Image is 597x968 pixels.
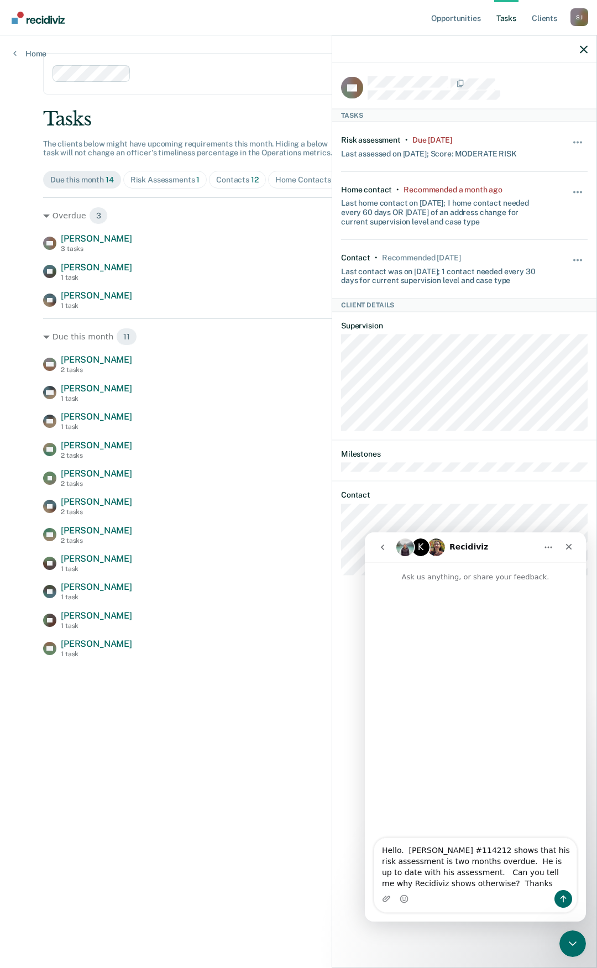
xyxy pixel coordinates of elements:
[61,565,132,573] div: 1 task
[61,290,132,301] span: [PERSON_NAME]
[61,650,132,658] div: 1 task
[50,175,114,185] div: Due this month
[61,245,132,253] div: 3 tasks
[341,253,370,262] div: Contact
[61,411,132,422] span: [PERSON_NAME]
[61,610,132,621] span: [PERSON_NAME]
[12,12,65,24] img: Recidiviz
[341,449,588,458] dt: Milestones
[61,593,132,601] div: 1 task
[405,135,408,144] div: •
[43,139,332,158] span: The clients below might have upcoming requirements this month. Hiding a below task will not chang...
[61,525,132,536] span: [PERSON_NAME]
[341,185,392,194] div: Home contact
[61,508,132,516] div: 2 tasks
[570,8,588,26] button: Profile dropdown button
[341,490,588,500] dt: Contact
[61,354,132,365] span: [PERSON_NAME]
[375,253,378,262] div: •
[13,49,46,59] a: Home
[61,452,132,459] div: 2 tasks
[61,468,132,479] span: [PERSON_NAME]
[61,639,132,649] span: [PERSON_NAME]
[106,175,114,184] span: 14
[251,175,259,184] span: 12
[61,395,132,402] div: 1 task
[43,328,554,346] div: Due this month
[116,328,137,346] span: 11
[61,496,132,507] span: [PERSON_NAME]
[216,175,259,185] div: Contacts
[196,175,200,184] span: 1
[341,321,588,330] dt: Supervision
[396,185,399,194] div: •
[341,262,547,285] div: Last contact was on [DATE]; 1 contact needed every 30 days for current supervision level and case...
[275,175,338,185] div: Home Contacts
[61,622,132,630] div: 1 task
[61,440,132,451] span: [PERSON_NAME]
[382,253,460,262] div: Recommended in 24 days
[404,185,502,194] div: Recommended a month ago
[61,537,132,545] div: 2 tasks
[332,299,596,312] div: Client Details
[61,302,132,310] div: 1 task
[61,480,132,488] div: 2 tasks
[61,262,132,273] span: [PERSON_NAME]
[341,135,401,144] div: Risk assessment
[61,383,132,394] span: [PERSON_NAME]
[412,135,452,144] div: Due 2 months ago
[365,532,586,922] iframe: Intercom live chat
[61,366,132,374] div: 2 tasks
[341,144,517,158] div: Last assessed on [DATE]; Score: MODERATE RISK
[61,233,132,244] span: [PERSON_NAME]
[61,274,132,281] div: 1 task
[332,108,596,122] div: Tasks
[570,8,588,26] div: S J
[61,423,132,431] div: 1 task
[43,108,554,130] div: Tasks
[61,582,132,592] span: [PERSON_NAME]
[43,207,554,224] div: Overdue
[61,553,132,564] span: [PERSON_NAME]
[341,194,547,226] div: Last home contact on [DATE]; 1 home contact needed every 60 days OR [DATE] of an address change f...
[89,207,108,224] span: 3
[130,175,200,185] div: Risk Assessments
[559,930,586,957] iframe: Intercom live chat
